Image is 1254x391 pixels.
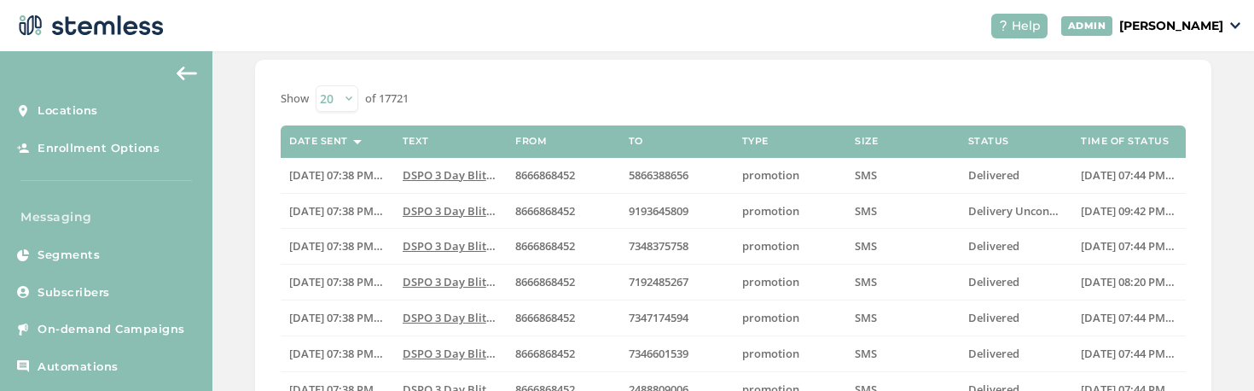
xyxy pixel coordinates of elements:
[515,346,575,361] span: 8666868452
[855,311,951,325] label: SMS
[742,347,839,361] label: promotion
[515,310,575,325] span: 8666868452
[968,167,1019,183] span: Delivered
[968,346,1019,361] span: Delivered
[742,203,799,219] span: promotion
[742,238,799,254] span: promotion
[403,239,499,254] label: DSPO 3 Day Blitz Fri-Sun: Spend $50 get $10 off, $...
[1081,311,1177,325] label: 08/21/2025 07:44 PM EDT
[403,346,669,361] span: DSPO 3 Day Blitz Fri-Sun: Spend $50 get $10 off, $...
[1081,168,1177,183] label: 08/21/2025 07:44 PM EDT
[1081,167,1188,183] span: [DATE] 07:44 PM EDT
[855,238,877,254] span: SMS
[289,311,386,325] label: 08/21/2025 07:38 PM EDT
[855,274,877,289] span: SMS
[353,140,362,144] img: icon-sort-1e1d7615.svg
[1081,204,1177,219] label: 08/21/2025 09:42 PM EDT
[855,168,951,183] label: SMS
[1081,275,1177,289] label: 08/21/2025 08:20 PM EDT
[629,274,688,289] span: 7192485267
[403,311,499,325] label: DSPO 3 Day Blitz Fri-Sun: Spend $50 get $10 off, $...
[998,20,1008,31] img: icon-help-white-03924b79.svg
[403,238,669,254] span: DSPO 3 Day Blitz Fri-Sun: Spend $50 get $10 off, $...
[855,203,877,219] span: SMS
[1081,239,1177,254] label: 08/21/2025 07:44 PM EDT
[1081,310,1188,325] span: [DATE] 07:44 PM EDT
[515,167,575,183] span: 8666868452
[968,136,1009,147] label: Status
[742,310,799,325] span: promotion
[403,203,669,219] span: DSPO 3 Day Blitz Fri-Sun: Spend $50 get $10 off, $...
[289,167,397,183] span: [DATE] 07:38 PM EDT
[629,238,688,254] span: 7348375758
[1081,347,1177,361] label: 08/21/2025 07:44 PM EDT
[742,136,769,147] label: Type
[968,238,1019,254] span: Delivered
[515,238,575,254] span: 8666868452
[629,347,725,361] label: 7346601539
[742,274,799,289] span: promotion
[968,310,1019,325] span: Delivered
[968,203,1084,219] span: Delivery Unconfirmed
[855,136,878,147] label: Size
[403,167,669,183] span: DSPO 3 Day Blitz Fri-Sun: Spend $50 get $10 off, $...
[629,310,688,325] span: 7347174594
[629,168,725,183] label: 5866388656
[177,67,197,80] img: icon-arrow-back-accent-c549486e.svg
[38,140,160,157] span: Enrollment Options
[403,136,429,147] label: Text
[403,168,499,183] label: DSPO 3 Day Blitz Fri-Sun: Spend $50 get $10 off, $...
[515,136,547,147] label: From
[742,204,839,219] label: promotion
[855,346,877,361] span: SMS
[403,347,499,361] label: DSPO 3 Day Blitz Fri-Sun: Spend $50 get $10 off, $...
[629,203,688,219] span: 9193645809
[855,275,951,289] label: SMS
[515,311,612,325] label: 8666868452
[289,310,397,325] span: [DATE] 07:38 PM EDT
[1061,16,1113,36] div: ADMIN
[515,274,575,289] span: 8666868452
[38,284,110,301] span: Subscribers
[403,274,669,289] span: DSPO 3 Day Blitz Fri-Sun: Spend $50 get $10 off, $...
[289,274,397,289] span: [DATE] 07:38 PM EDT
[38,321,185,338] span: On-demand Campaigns
[629,311,725,325] label: 7347174594
[1081,203,1188,219] span: [DATE] 09:42 PM EDT
[289,275,386,289] label: 08/21/2025 07:38 PM EDT
[629,275,725,289] label: 7192485267
[1012,17,1041,35] span: Help
[515,168,612,183] label: 8666868452
[289,136,348,147] label: Date Sent
[968,275,1065,289] label: Delivered
[1119,17,1223,35] p: [PERSON_NAME]
[515,347,612,361] label: 8666868452
[281,90,309,108] label: Show
[515,203,575,219] span: 8666868452
[629,346,688,361] span: 7346601539
[403,310,669,325] span: DSPO 3 Day Blitz Fri-Sun: Spend $50 get $10 off, $...
[742,346,799,361] span: promotion
[742,311,839,325] label: promotion
[629,167,688,183] span: 5866388656
[1169,309,1254,391] div: Chat Widget
[515,204,612,219] label: 8666868452
[289,239,386,254] label: 08/21/2025 07:38 PM EDT
[742,167,799,183] span: promotion
[968,347,1065,361] label: Delivered
[855,239,951,254] label: SMS
[968,274,1019,289] span: Delivered
[289,347,386,361] label: 08/21/2025 07:38 PM EDT
[515,239,612,254] label: 8666868452
[968,204,1065,219] label: Delivery Unconfirmed
[742,239,839,254] label: promotion
[365,90,409,108] label: of 17721
[742,168,839,183] label: promotion
[968,239,1065,254] label: Delivered
[14,9,164,43] img: logo-dark-0685b13c.svg
[515,275,612,289] label: 8666868452
[742,275,839,289] label: promotion
[629,204,725,219] label: 9193645809
[289,203,397,219] span: [DATE] 07:38 PM EDT
[38,102,98,120] span: Locations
